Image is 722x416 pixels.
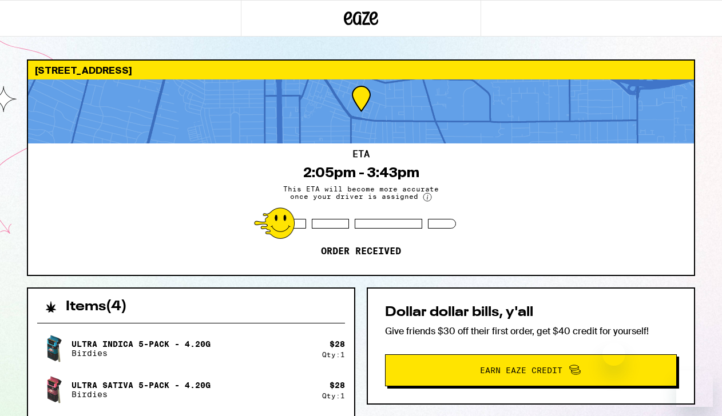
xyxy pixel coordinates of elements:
[28,61,694,79] div: [STREET_ADDRESS]
[37,333,69,365] img: Ultra Indica 5-Pack - 4.20g
[322,392,345,399] div: Qty: 1
[352,150,370,159] h2: ETA
[676,370,713,407] iframe: Button to launch messaging window
[72,339,211,349] p: Ultra Indica 5-Pack - 4.20g
[72,390,211,399] p: Birdies
[303,165,419,181] div: 2:05pm - 3:43pm
[72,381,211,390] p: Ultra Sativa 5-Pack - 4.20g
[385,325,677,337] p: Give friends $30 off their first order, get $40 credit for yourself!
[385,306,677,319] h2: Dollar dollar bills, y'all
[72,349,211,358] p: Birdies
[275,185,447,202] span: This ETA will become more accurate once your driver is assigned
[37,374,69,406] img: Ultra Sativa 5-Pack - 4.20g
[602,343,625,366] iframe: Close message
[66,300,127,314] h2: Items ( 4 )
[330,381,345,390] div: $ 28
[322,351,345,358] div: Qty: 1
[385,354,677,386] button: Earn Eaze Credit
[480,366,562,374] span: Earn Eaze Credit
[330,339,345,349] div: $ 28
[321,246,401,257] p: Order received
